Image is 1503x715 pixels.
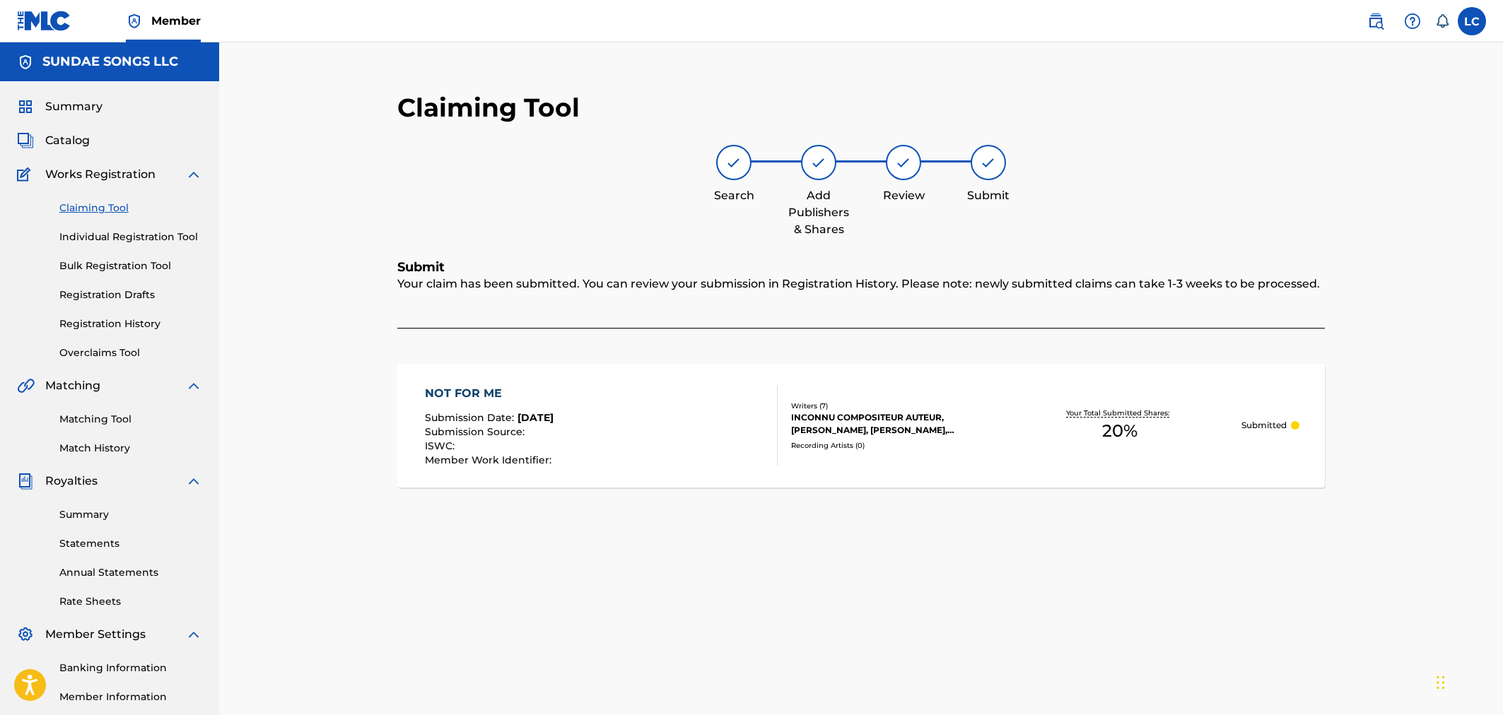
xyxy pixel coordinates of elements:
div: Submit [953,187,1024,204]
img: search [1367,13,1384,30]
span: Summary [45,98,103,115]
span: ISWC : [425,439,458,452]
div: Help [1398,7,1427,35]
iframe: Chat Widget [1432,647,1503,715]
img: step indicator icon for Submit [980,154,997,171]
span: Submission Date : [425,411,517,424]
span: [DATE] [517,411,554,424]
div: User Menu [1458,7,1486,35]
a: CatalogCatalog [17,132,90,149]
img: expand [185,473,202,490]
a: Public Search [1362,7,1390,35]
img: MLC Logo [17,11,71,31]
img: step indicator icon for Search [725,154,742,171]
a: NOT FOR MESubmission Date:[DATE]Submission Source:ISWC:Member Work Identifier:Writers (7)INCONNU ... [397,364,1325,487]
span: Matching [45,377,100,394]
img: Works Registration [17,166,35,183]
img: Accounts [17,54,34,71]
h2: Claiming Tool [397,92,580,124]
a: Banking Information [59,661,202,675]
a: Statements [59,536,202,551]
span: Royalties [45,473,98,490]
img: Royalties [17,473,34,490]
a: Overclaims Tool [59,345,202,360]
div: Search [698,187,769,204]
img: Top Rightsholder [126,13,143,30]
a: Individual Registration Tool [59,230,202,244]
div: Recording Artists ( 0 ) [791,440,998,451]
a: Registration History [59,317,202,331]
h5: SUNDAE SONGS LLC [42,54,178,70]
iframe: Resource Center [1463,480,1503,594]
div: Your claim has been submitted. You can review your submission in Registration History. Please not... [397,276,1325,329]
a: Summary [59,507,202,522]
img: Matching [17,377,35,394]
a: Bulk Registration Tool [59,259,202,273]
a: Claiming Tool [59,201,202,215]
img: help [1404,13,1421,30]
div: Add Publishers & Shares [783,187,854,238]
div: Writers ( 7 ) [791,401,998,411]
div: NOT FOR ME [425,385,555,402]
a: SummarySummary [17,98,103,115]
a: Annual Statements [59,565,202,580]
a: Rate Sheets [59,594,202,609]
span: Member Work Identifier : [425,454,555,466]
div: Review [868,187,939,204]
img: Member Settings [17,626,34,643]
img: expand [185,166,202,183]
div: Drag [1437,661,1445,704]
span: Member [151,13,201,29]
img: Catalog [17,132,34,149]
img: step indicator icon for Add Publishers & Shares [810,154,827,171]
div: INCONNU COMPOSITEUR AUTEUR, [PERSON_NAME], [PERSON_NAME], [PERSON_NAME] [PERSON_NAME] P [PERSON_N... [791,411,998,437]
div: Notifications [1435,14,1449,28]
span: Catalog [45,132,90,149]
span: 20 % [1102,418,1138,444]
a: Match History [59,441,202,456]
img: expand [185,377,202,394]
p: Your Total Submitted Shares: [1066,408,1173,418]
a: Registration Drafts [59,288,202,302]
img: step indicator icon for Review [895,154,912,171]
img: Summary [17,98,34,115]
a: Matching Tool [59,412,202,427]
h5: Submit [397,259,1325,276]
span: Works Registration [45,166,156,183]
span: Submission Source : [425,425,528,438]
a: Member Information [59,690,202,704]
p: Submitted [1241,419,1287,432]
span: Member Settings [45,626,146,643]
img: expand [185,626,202,643]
